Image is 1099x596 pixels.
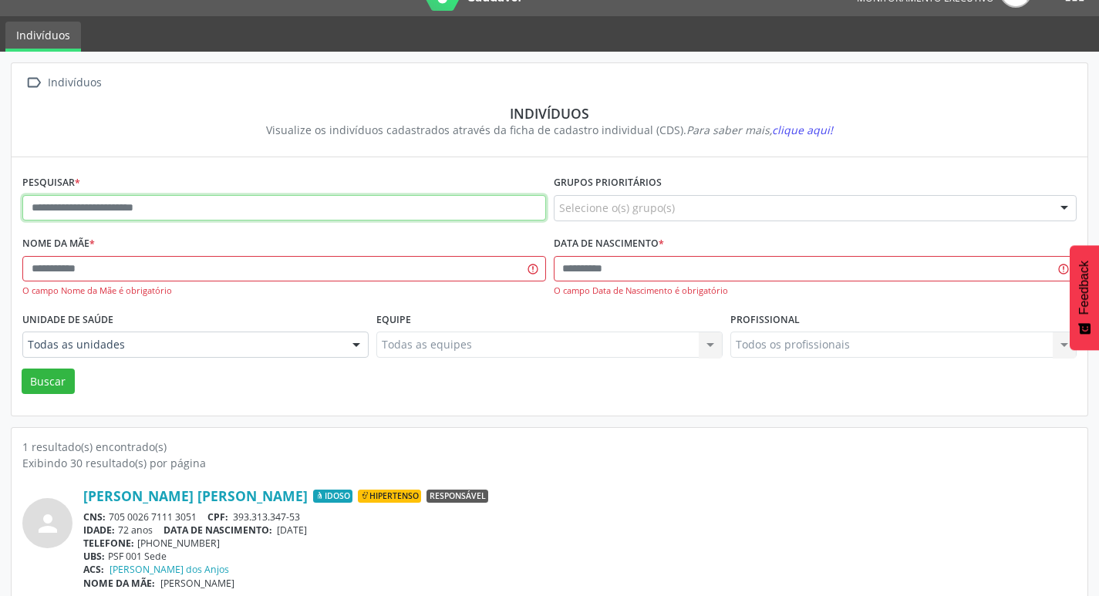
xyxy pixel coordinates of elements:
span: Hipertenso [358,490,421,503]
div: [PHONE_NUMBER] [83,537,1077,550]
button: Buscar [22,369,75,395]
label: Unidade de saúde [22,308,113,332]
button: Feedback - Mostrar pesquisa [1070,245,1099,350]
span: [DATE] [277,524,307,537]
span: TELEFONE: [83,537,134,550]
span: UBS: [83,550,105,563]
label: Equipe [376,308,411,332]
a: [PERSON_NAME] dos Anjos [110,563,229,576]
i: Para saber mais, [686,123,833,137]
span: 393.313.347-53 [233,510,300,524]
span: Todas as unidades [28,337,337,352]
span: [PERSON_NAME] [160,577,234,590]
div: Indivíduos [45,72,104,94]
span: Responsável [426,490,488,503]
div: 705 0026 7111 3051 [83,510,1077,524]
label: Grupos prioritários [554,171,662,195]
span: ACS: [83,563,104,576]
a: Indivíduos [5,22,81,52]
div: PSF 001 Sede [83,550,1077,563]
i:  [22,72,45,94]
div: Exibindo 30 resultado(s) por página [22,455,1077,471]
label: Pesquisar [22,171,80,195]
span: CNS: [83,510,106,524]
a: [PERSON_NAME] [PERSON_NAME] [83,487,308,504]
div: O campo Nome da Mãe é obrigatório [22,285,546,298]
span: Feedback [1077,261,1091,315]
div: 1 resultado(s) encontrado(s) [22,439,1077,455]
div: Visualize os indivíduos cadastrados através da ficha de cadastro individual (CDS). [33,122,1066,138]
a:  Indivíduos [22,72,104,94]
span: DATA DE NASCIMENTO: [164,524,272,537]
div: Indivíduos [33,105,1066,122]
span: Selecione o(s) grupo(s) [559,200,675,216]
label: Profissional [730,308,800,332]
span: NOME DA MÃE: [83,577,155,590]
label: Data de nascimento [554,232,664,256]
span: clique aqui! [772,123,833,137]
i: person [34,510,62,537]
label: Nome da mãe [22,232,95,256]
div: O campo Data de Nascimento é obrigatório [554,285,1077,298]
span: Idoso [313,490,352,503]
div: 72 anos [83,524,1077,537]
span: CPF: [207,510,228,524]
span: IDADE: [83,524,115,537]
